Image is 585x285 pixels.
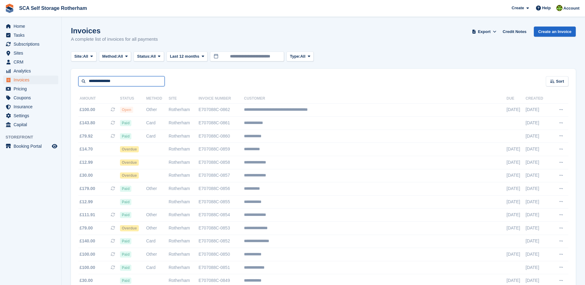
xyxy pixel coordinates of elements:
span: Coupons [14,93,51,102]
a: menu [3,102,58,111]
a: SCA Self Storage Rotherham [17,3,89,13]
img: stora-icon-8386f47178a22dfd0bd8f6a31ec36ba5ce8667c1dd55bd0f319d3a0aa187defe.svg [5,4,14,13]
span: Export [478,29,491,35]
span: Create [512,5,524,11]
a: Credit Notes [500,27,529,37]
a: menu [3,22,58,31]
a: menu [3,40,58,48]
button: Export [471,27,498,37]
span: CRM [14,58,51,66]
a: menu [3,76,58,84]
a: menu [3,142,58,151]
span: Home [14,22,51,31]
span: Storefront [6,134,61,140]
a: menu [3,120,58,129]
span: Tasks [14,31,51,39]
span: Booking Portal [14,142,51,151]
span: Insurance [14,102,51,111]
a: menu [3,85,58,93]
h1: Invoices [71,27,158,35]
span: Help [542,5,551,11]
span: Settings [14,111,51,120]
a: menu [3,111,58,120]
a: menu [3,49,58,57]
p: A complete list of invoices for all payments [71,36,158,43]
span: Analytics [14,67,51,75]
span: Subscriptions [14,40,51,48]
a: menu [3,31,58,39]
a: Create an Invoice [534,27,576,37]
span: Sites [14,49,51,57]
span: Capital [14,120,51,129]
a: menu [3,67,58,75]
span: Pricing [14,85,51,93]
span: Invoices [14,76,51,84]
span: Account [563,5,579,11]
a: Preview store [51,142,58,150]
a: menu [3,58,58,66]
a: menu [3,93,58,102]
